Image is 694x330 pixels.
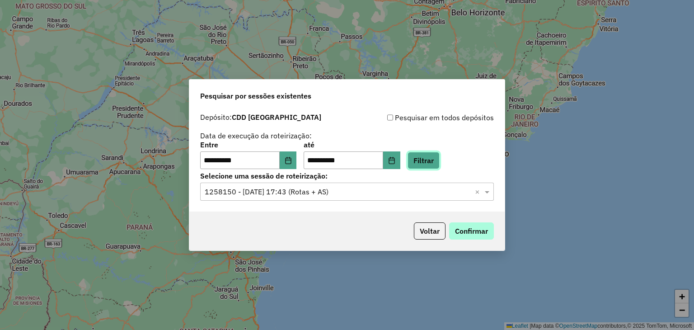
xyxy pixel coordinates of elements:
[200,112,321,123] label: Depósito:
[280,151,297,170] button: Choose Date
[408,152,440,169] button: Filtrar
[200,170,494,181] label: Selecione uma sessão de roteirização:
[449,222,494,240] button: Confirmar
[304,139,400,150] label: até
[475,186,483,197] span: Clear all
[200,139,296,150] label: Entre
[383,151,400,170] button: Choose Date
[200,130,312,141] label: Data de execução da roteirização:
[232,113,321,122] strong: CDD [GEOGRAPHIC_DATA]
[200,90,311,101] span: Pesquisar por sessões existentes
[347,112,494,123] div: Pesquisar em todos depósitos
[414,222,445,240] button: Voltar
